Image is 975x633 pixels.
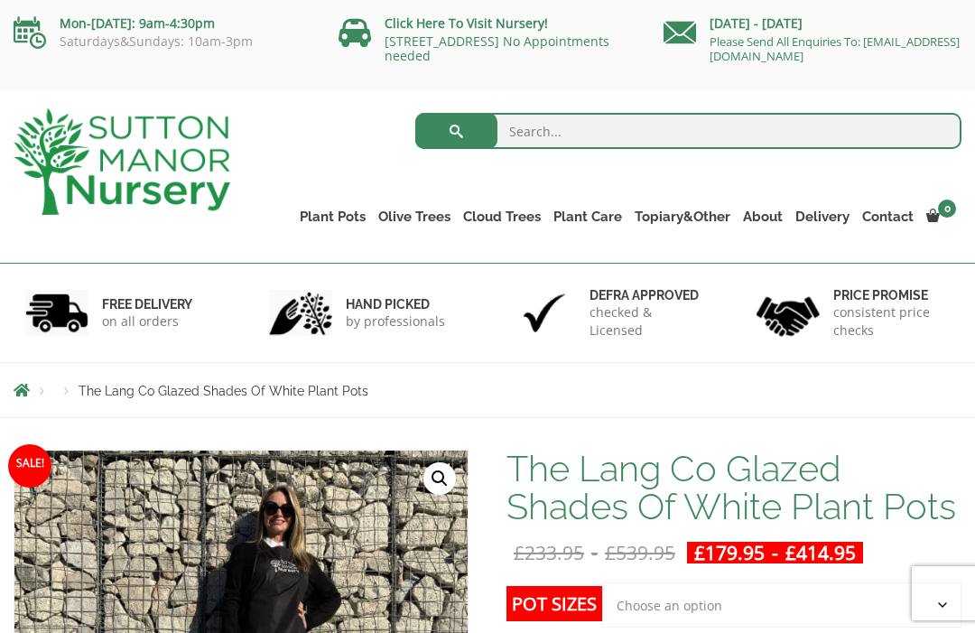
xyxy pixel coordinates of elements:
img: 1.jpg [25,290,88,336]
a: Please Send All Enquiries To: [EMAIL_ADDRESS][DOMAIN_NAME] [710,33,960,64]
span: The Lang Co Glazed Shades Of White Plant Pots [79,384,368,398]
h6: hand picked [346,296,445,312]
h6: Defra approved [590,287,706,303]
span: 0 [938,200,956,218]
h6: Price promise [833,287,950,303]
bdi: 179.95 [694,540,765,565]
p: [DATE] - [DATE] [664,13,961,34]
span: Sale! [8,444,51,488]
a: Cloud Trees [457,204,547,229]
bdi: 539.95 [605,540,675,565]
label: Pot Sizes [506,586,602,621]
bdi: 233.95 [514,540,584,565]
span: £ [694,540,705,565]
span: £ [785,540,796,565]
a: Click Here To Visit Nursery! [385,14,548,32]
a: Plant Pots [293,204,372,229]
h1: The Lang Co Glazed Shades Of White Plant Pots [506,450,961,526]
bdi: 414.95 [785,540,856,565]
nav: Breadcrumbs [14,383,961,397]
img: 3.jpg [513,290,576,336]
a: View full-screen image gallery [423,462,456,495]
h6: FREE DELIVERY [102,296,192,312]
p: by professionals [346,312,445,330]
a: About [737,204,789,229]
span: £ [514,540,525,565]
img: 4.jpg [757,285,820,340]
a: [STREET_ADDRESS] No Appointments needed [385,33,609,64]
span: £ [605,540,616,565]
p: consistent price checks [833,303,950,340]
a: Contact [856,204,920,229]
a: Olive Trees [372,204,457,229]
ins: - [687,542,863,563]
img: logo [14,108,230,215]
a: 0 [920,204,961,229]
a: Delivery [789,204,856,229]
p: Saturdays&Sundays: 10am-3pm [14,34,311,49]
a: Topiary&Other [628,204,737,229]
input: Search... [415,113,961,149]
p: on all orders [102,312,192,330]
a: Plant Care [547,204,628,229]
p: Mon-[DATE]: 9am-4:30pm [14,13,311,34]
del: - [506,542,682,563]
img: 2.jpg [269,290,332,336]
p: checked & Licensed [590,303,706,340]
